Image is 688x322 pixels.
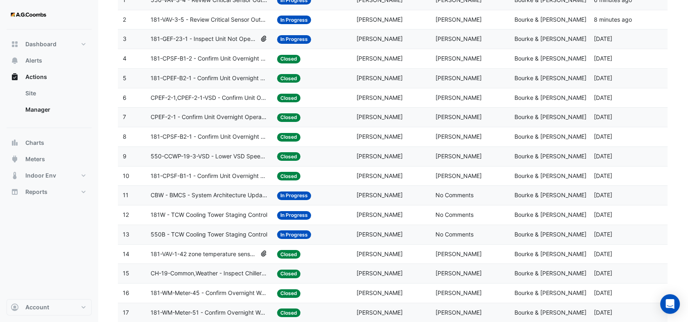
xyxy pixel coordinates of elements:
[356,191,402,198] span: [PERSON_NAME]
[151,230,267,239] span: 550B - TCW Cooling Tower Staging Control
[123,16,126,23] span: 2
[277,270,300,278] span: Closed
[123,191,129,198] span: 11
[123,289,129,296] span: 16
[435,172,482,179] span: [PERSON_NAME]
[435,211,474,218] span: No Comments
[7,36,92,52] button: Dashboard
[594,74,612,81] span: 2025-07-24T15:31:46.178
[151,250,257,259] span: 181-VAV-1-42 zone temperature sensor appears to be the VAV SAT.
[277,74,300,83] span: Closed
[151,93,267,103] span: CPEF-2-1,CPEF-2-1-VSD - Confirm Unit Overnight Operation (Energy Waste)
[11,188,19,196] app-icon: Reports
[123,133,126,140] span: 8
[594,55,612,62] span: 2025-07-24T15:37:22.199
[435,94,482,101] span: [PERSON_NAME]
[11,139,19,147] app-icon: Charts
[277,133,300,142] span: Closed
[123,211,129,218] span: 12
[151,74,267,83] span: 181-CPEF-B2-1 - Confirm Unit Overnight Operation (Energy Waste)
[277,55,300,63] span: Closed
[151,191,267,200] span: CBW - BMCS - System Architecture Update
[25,56,42,65] span: Alerts
[10,7,47,23] img: Company Logo
[25,171,56,180] span: Indoor Env
[11,40,19,48] app-icon: Dashboard
[514,309,586,316] span: Bourke & [PERSON_NAME]
[594,113,612,120] span: 2025-07-24T15:29:44.979
[277,152,300,161] span: Closed
[277,308,300,317] span: Closed
[435,250,482,257] span: [PERSON_NAME]
[11,73,19,81] app-icon: Actions
[11,171,19,180] app-icon: Indoor Env
[356,250,402,257] span: [PERSON_NAME]
[277,16,311,24] span: In Progress
[151,152,267,161] span: 550-CCWP-19-3-VSD - Lower VSD Speed Overused (Energy Waste)
[277,250,300,259] span: Closed
[123,74,126,81] span: 5
[435,289,482,296] span: [PERSON_NAME]
[594,172,612,179] span: 2025-07-17T10:50:48.055
[594,211,612,218] span: 2025-06-19T14:21:30.412
[151,113,267,122] span: CPEF-2-1 - Confirm Unit Overnight Operation (Energy Waste)
[594,289,612,296] span: 2025-05-22T09:33:10.309
[514,94,586,101] span: Bourke & [PERSON_NAME]
[435,113,482,120] span: [PERSON_NAME]
[123,172,129,179] span: 10
[25,303,49,311] span: Account
[151,210,267,220] span: 181W - TCW Cooling Tower Staging Control
[514,231,586,238] span: Bourke & [PERSON_NAME]
[151,171,267,181] span: 181-CPSF-B1-1 - Confirm Unit Overnight Operation (Energy Waste)
[7,85,92,121] div: Actions
[594,35,612,42] span: 2025-07-25T07:38:17.594
[7,167,92,184] button: Indoor Env
[356,309,402,316] span: [PERSON_NAME]
[356,35,402,42] span: [PERSON_NAME]
[514,74,586,81] span: Bourke & [PERSON_NAME]
[435,35,482,42] span: [PERSON_NAME]
[514,16,586,23] span: Bourke & [PERSON_NAME]
[514,153,586,160] span: Bourke & [PERSON_NAME]
[123,113,126,120] span: 7
[435,153,482,160] span: [PERSON_NAME]
[435,74,482,81] span: [PERSON_NAME]
[7,299,92,315] button: Account
[514,172,586,179] span: Bourke & [PERSON_NAME]
[514,35,586,42] span: Bourke & [PERSON_NAME]
[356,289,402,296] span: [PERSON_NAME]
[11,155,19,163] app-icon: Meters
[356,16,402,23] span: [PERSON_NAME]
[277,113,300,122] span: Closed
[123,153,126,160] span: 9
[514,113,586,120] span: Bourke & [PERSON_NAME]
[594,250,612,257] span: 2025-06-18T08:55:03.646
[151,15,267,25] span: 181-VAV-3-5 - Review Critical Sensor Outside Range
[151,54,267,63] span: 181-CPSF-B1-2 - Confirm Unit Overnight Operation (Energy Waste)
[19,101,92,118] a: Manager
[7,151,92,167] button: Meters
[25,73,47,81] span: Actions
[123,35,126,42] span: 3
[594,153,612,160] span: 2025-07-17T13:38:18.762
[514,133,586,140] span: Bourke & [PERSON_NAME]
[435,309,482,316] span: [PERSON_NAME]
[123,250,129,257] span: 14
[435,270,482,277] span: [PERSON_NAME]
[435,191,474,198] span: No Comments
[7,135,92,151] button: Charts
[277,211,311,220] span: In Progress
[356,172,402,179] span: [PERSON_NAME]
[356,133,402,140] span: [PERSON_NAME]
[514,211,586,218] span: Bourke & [PERSON_NAME]
[277,172,300,180] span: Closed
[514,191,586,198] span: Bourke & [PERSON_NAME]
[514,289,586,296] span: Bourke & [PERSON_NAME]
[7,52,92,69] button: Alerts
[19,85,92,101] a: Site
[594,94,612,101] span: 2025-07-24T15:30:28.707
[435,55,482,62] span: [PERSON_NAME]
[435,231,474,238] span: No Comments
[594,191,612,198] span: 2025-06-19T14:25:33.260
[514,250,586,257] span: Bourke & [PERSON_NAME]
